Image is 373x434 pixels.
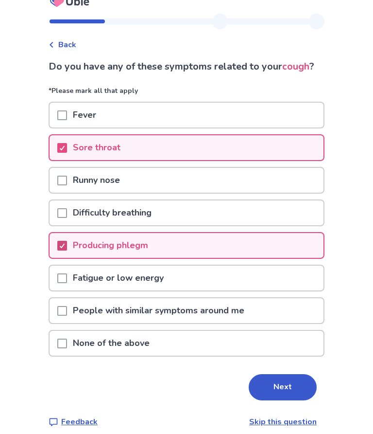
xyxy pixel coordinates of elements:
[58,39,76,51] span: Back
[67,136,126,161] p: Sore throat
[249,375,317,401] button: Next
[67,234,154,258] p: Producing phlegm
[282,60,309,73] span: cough
[67,168,126,193] p: Runny nose
[49,60,324,74] p: Do you have any of these symptoms related to your ?
[67,201,157,226] p: Difficulty breathing
[67,331,155,356] p: None of the above
[67,103,102,128] p: Fever
[49,86,324,102] p: *Please mark all that apply
[249,417,317,428] a: Skip this question
[67,299,250,324] p: People with similar symptoms around me
[67,266,170,291] p: Fatigue or low energy
[61,416,98,428] p: Feedback
[49,416,98,428] a: Feedback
